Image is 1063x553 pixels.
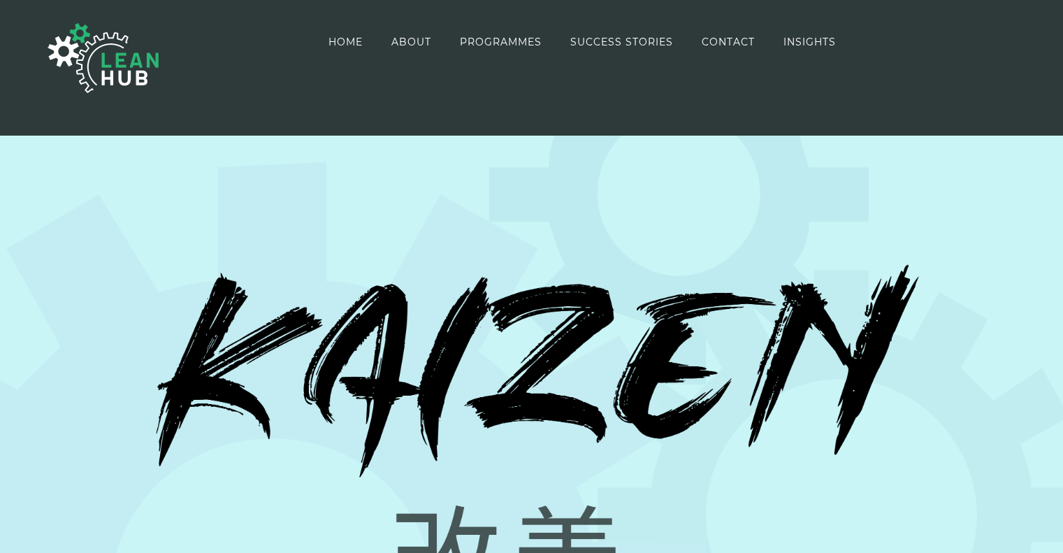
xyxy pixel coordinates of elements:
a: INSIGHTS [783,1,836,82]
span: CONTACT [702,37,755,47]
span: SUCCESS STORIES [570,37,673,47]
a: CONTACT [702,1,755,82]
span: PROGRAMMES [460,37,542,47]
a: PROGRAMMES [460,1,542,82]
span: ABOUT [391,37,431,47]
nav: Main Menu [328,1,836,82]
a: HOME [328,1,363,82]
span: INSIGHTS [783,37,836,47]
a: SUCCESS STORIES [570,1,673,82]
span: HOME [328,37,363,47]
a: ABOUT [391,1,431,82]
img: The Lean Hub | Optimising productivity with Lean Logo [34,8,173,108]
